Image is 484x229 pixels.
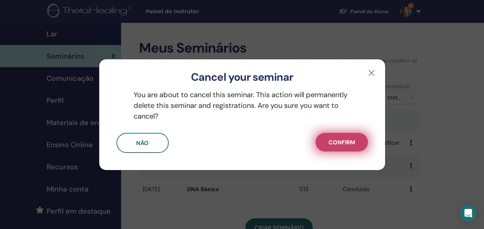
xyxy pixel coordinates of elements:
[316,133,368,151] button: Confirm
[116,89,368,121] p: You are about to cancel this seminar. This action will permanently delete this seminar and regist...
[111,71,374,84] h3: Cancel your seminar
[116,133,169,153] button: Não
[460,205,477,222] div: Open Intercom Messenger
[329,139,355,146] span: Confirm
[136,139,149,147] span: Não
